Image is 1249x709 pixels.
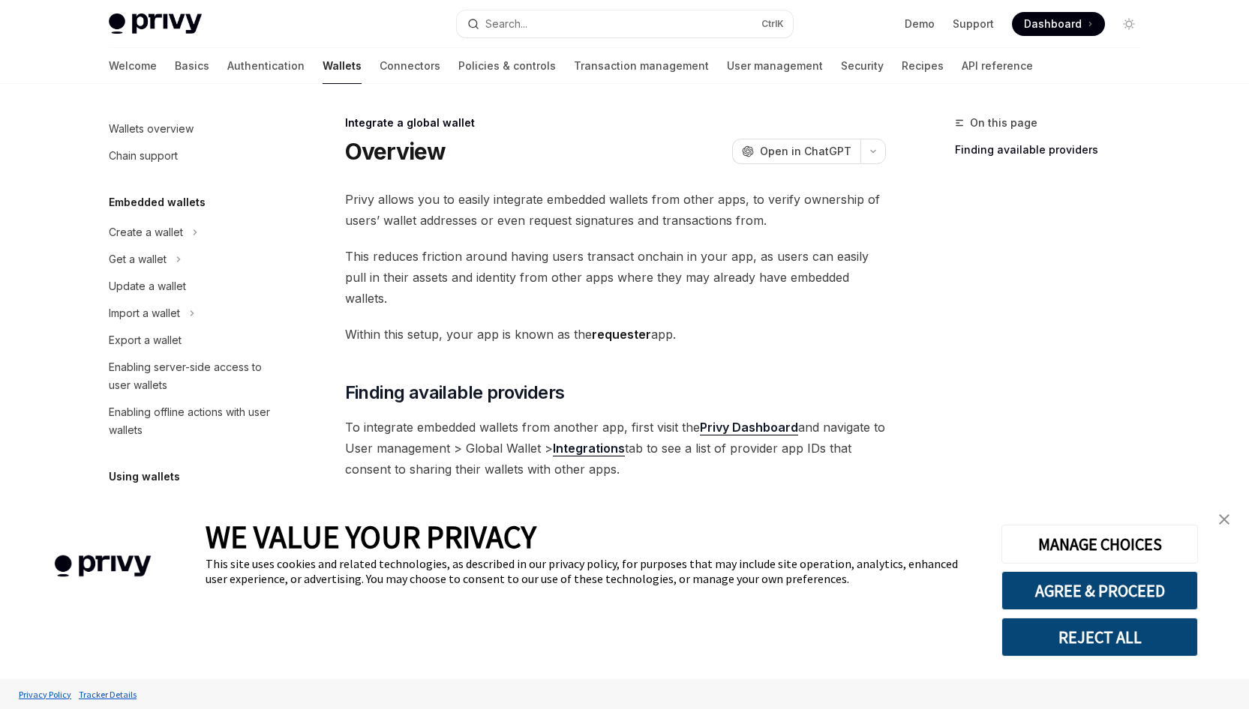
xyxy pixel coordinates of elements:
div: Get a wallet [109,250,167,268]
a: Policies & controls [458,48,556,84]
a: User management [727,48,823,84]
a: Transaction management [574,48,709,84]
div: Wallets overview [109,120,194,138]
button: Open in ChatGPT [732,139,860,164]
a: Export a wallet [97,327,289,354]
button: Toggle Create a wallet section [97,219,289,246]
span: To integrate embedded wallets from another app, first visit the and navigate to User management >... [345,417,886,480]
div: Search... [485,15,527,33]
a: Enabling offline actions with user wallets [97,399,289,444]
button: Toggle Get a wallet section [97,246,289,273]
img: close banner [1219,514,1229,525]
div: Import a wallet [109,304,180,322]
span: Within this setup, your app is known as the app. [345,324,886,345]
span: Open in ChatGPT [760,144,851,159]
a: API reference [962,48,1033,84]
a: Chain support [97,142,289,169]
button: MANAGE CHOICES [1001,525,1198,564]
button: REJECT ALL [1001,618,1198,657]
span: Finding available providers [345,381,565,405]
span: This reduces friction around having users transact onchain in your app, as users can easily pull ... [345,246,886,309]
span: Privy allows you to easily integrate embedded wallets from other apps, to verify ownership of use... [345,189,886,231]
h5: Using wallets [109,468,180,486]
strong: requester [592,327,651,342]
div: Chain support [109,147,178,165]
a: Authentication [227,48,305,84]
a: Wallets [323,48,362,84]
div: Integrate a global wallet [345,115,886,130]
div: Export a wallet [109,331,182,349]
span: WE VALUE YOUR PRIVACY [206,517,536,556]
a: Welcome [109,48,157,84]
a: Privacy Policy [15,681,75,708]
a: Enabling server-side access to user wallets [97,354,289,399]
button: Toggle Ethereum section [97,493,289,520]
h1: Overview [345,138,446,165]
a: Dashboard [1012,12,1105,36]
a: Support [953,16,994,31]
div: Enabling server-side access to user wallets [109,358,280,394]
button: AGREE & PROCEED [1001,571,1198,610]
a: Recipes [902,48,944,84]
span: On this page [970,114,1037,132]
a: Update a wallet [97,273,289,300]
a: Tracker Details [75,681,140,708]
a: Finding available providers [955,138,1153,162]
a: Basics [175,48,209,84]
a: close banner [1209,504,1239,534]
a: Demo [905,16,935,31]
div: Create a wallet [109,223,183,241]
strong: Integrations [553,441,625,456]
button: Toggle dark mode [1117,12,1141,36]
div: Enabling offline actions with user wallets [109,403,280,439]
span: Ctrl K [761,18,784,30]
button: Toggle Import a wallet section [97,300,289,327]
div: Update a wallet [109,277,186,295]
a: Security [841,48,884,84]
img: light logo [109,13,202,34]
a: Connectors [380,48,440,84]
a: Privy Dashboard [700,420,798,435]
span: Dashboard [1024,16,1082,31]
div: This site uses cookies and related technologies, as described in our privacy policy, for purposes... [206,556,979,586]
button: Open search [457,10,793,37]
img: company logo [23,534,183,599]
a: Integrations [553,441,625,456]
h5: Embedded wallets [109,193,206,211]
strong: Privy Dashboard [700,420,798,435]
a: Wallets overview [97,115,289,142]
